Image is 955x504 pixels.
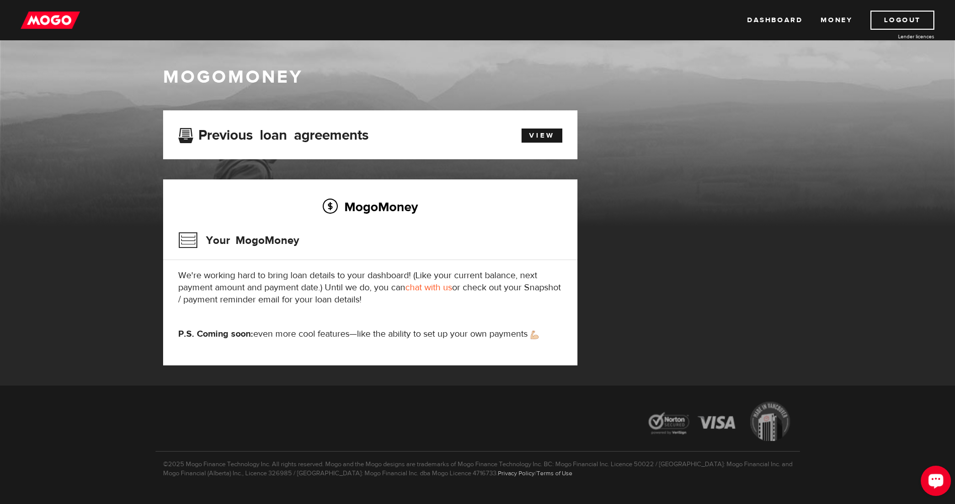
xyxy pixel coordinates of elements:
a: chat with us [405,282,452,293]
h1: MogoMoney [163,67,792,88]
h3: Your MogoMoney [178,227,299,254]
a: View [522,129,562,143]
a: Money [821,11,852,30]
h2: MogoMoney [178,196,562,217]
iframe: LiveChat chat widget [913,462,955,504]
h3: Previous loan agreements [178,127,369,140]
img: strong arm emoji [531,331,539,339]
strong: P.S. Coming soon: [178,328,253,340]
a: Logout [870,11,934,30]
a: Dashboard [747,11,802,30]
img: legal-icons-92a2ffecb4d32d839781d1b4e4802d7b.png [639,394,800,451]
p: ©2025 Mogo Finance Technology Inc. All rights reserved. Mogo and the Mogo designs are trademarks ... [156,451,800,478]
img: mogo_logo-11ee424be714fa7cbb0f0f49df9e16ec.png [21,11,80,30]
a: Privacy Policy [498,469,535,477]
p: even more cool features—like the ability to set up your own payments [178,328,562,340]
a: Terms of Use [537,469,572,477]
a: Lender licences [859,33,934,40]
p: We're working hard to bring loan details to your dashboard! (Like your current balance, next paym... [178,270,562,306]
